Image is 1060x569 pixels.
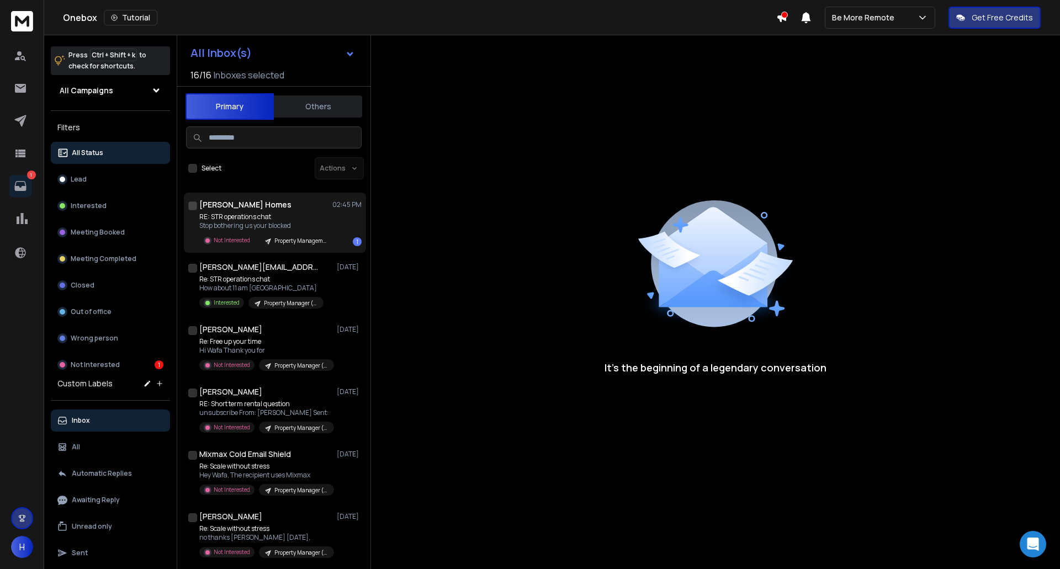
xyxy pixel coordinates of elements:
[9,175,31,197] a: 1
[199,533,332,542] p: no thanks [PERSON_NAME] [DATE],
[199,511,262,522] h1: [PERSON_NAME]
[51,489,170,511] button: Awaiting Reply
[274,424,327,432] p: Property Manager ([GEOGRAPHIC_DATA])
[72,416,90,425] p: Inbox
[51,436,170,458] button: All
[337,387,362,396] p: [DATE]
[71,360,120,369] p: Not Interested
[199,212,332,221] p: RE: STR operations chat
[60,85,113,96] h1: All Campaigns
[972,12,1033,23] p: Get Free Credits
[155,360,163,369] div: 1
[72,469,132,478] p: Automatic Replies
[332,200,362,209] p: 02:45 PM
[199,462,332,471] p: Re: Scale without stress
[199,275,324,284] p: Re: STR operations chat
[90,49,137,61] span: Ctrl + Shift + k
[71,254,136,263] p: Meeting Completed
[274,94,362,119] button: Others
[51,195,170,217] button: Interested
[72,549,88,557] p: Sent
[51,142,170,164] button: All Status
[274,361,327,370] p: Property Manager ([GEOGRAPHIC_DATA])
[199,337,332,346] p: Re: Free up your time
[51,410,170,432] button: Inbox
[337,512,362,521] p: [DATE]
[605,360,826,375] p: It’s the beginning of a legendary conversation
[51,354,170,376] button: Not Interested1
[199,386,262,397] h1: [PERSON_NAME]
[274,486,327,494] p: Property Manager ([GEOGRAPHIC_DATA])
[199,524,332,533] p: Re: Scale without stress
[51,221,170,243] button: Meeting Booked
[104,10,157,25] button: Tutorial
[51,515,170,538] button: Unread only
[337,263,362,272] p: [DATE]
[51,542,170,564] button: Sent
[199,284,324,293] p: How about 11 am [GEOGRAPHIC_DATA]
[264,299,317,307] p: Property Manager ([GEOGRAPHIC_DATA])
[337,450,362,459] p: [DATE]
[202,164,221,173] label: Select
[51,462,170,485] button: Automatic Replies
[214,361,250,369] p: Not Interested
[832,12,899,23] p: Be More Remote
[199,449,291,460] h1: Mixmax Cold Email Shield
[63,10,776,25] div: Onebox
[199,346,332,355] p: Hi Wafa Thank you for
[72,496,120,504] p: Awaiting Reply
[11,536,33,558] button: H
[71,201,107,210] p: Interested
[51,301,170,323] button: Out of office
[71,228,125,237] p: Meeting Booked
[72,443,80,451] p: All
[1020,531,1046,557] div: Open Intercom Messenger
[199,262,321,273] h1: [PERSON_NAME][EMAIL_ADDRESS][DOMAIN_NAME]
[337,325,362,334] p: [DATE]
[214,548,250,556] p: Not Interested
[274,549,327,557] p: Property Manager ([GEOGRAPHIC_DATA])
[27,171,36,179] p: 1
[51,168,170,190] button: Lead
[71,175,87,184] p: Lead
[51,274,170,296] button: Closed
[71,334,118,343] p: Wrong person
[71,281,94,290] p: Closed
[57,378,113,389] h3: Custom Labels
[182,42,364,64] button: All Inbox(s)
[353,237,362,246] div: 1
[51,79,170,102] button: All Campaigns
[199,199,291,210] h1: [PERSON_NAME] Homes
[199,471,332,480] p: Hey Wafa, The recipient uses Mixmax
[214,423,250,432] p: Not Interested
[72,148,103,157] p: All Status
[71,307,112,316] p: Out of office
[185,93,274,120] button: Primary
[190,47,252,59] h1: All Inbox(s)
[274,237,327,245] p: Property Management (New Template)
[214,299,240,307] p: Interested
[948,7,1041,29] button: Get Free Credits
[214,486,250,494] p: Not Interested
[199,400,332,408] p: RE: Short term rental question
[214,236,250,244] p: Not Interested
[72,522,112,531] p: Unread only
[199,221,332,230] p: Stop bothering us your blocked
[214,68,284,82] h3: Inboxes selected
[199,408,332,417] p: unsubscribe From: [PERSON_NAME] Sent:
[190,68,211,82] span: 16 / 16
[51,120,170,135] h3: Filters
[199,324,262,335] h1: [PERSON_NAME]
[51,327,170,349] button: Wrong person
[51,248,170,270] button: Meeting Completed
[68,50,146,72] p: Press to check for shortcuts.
